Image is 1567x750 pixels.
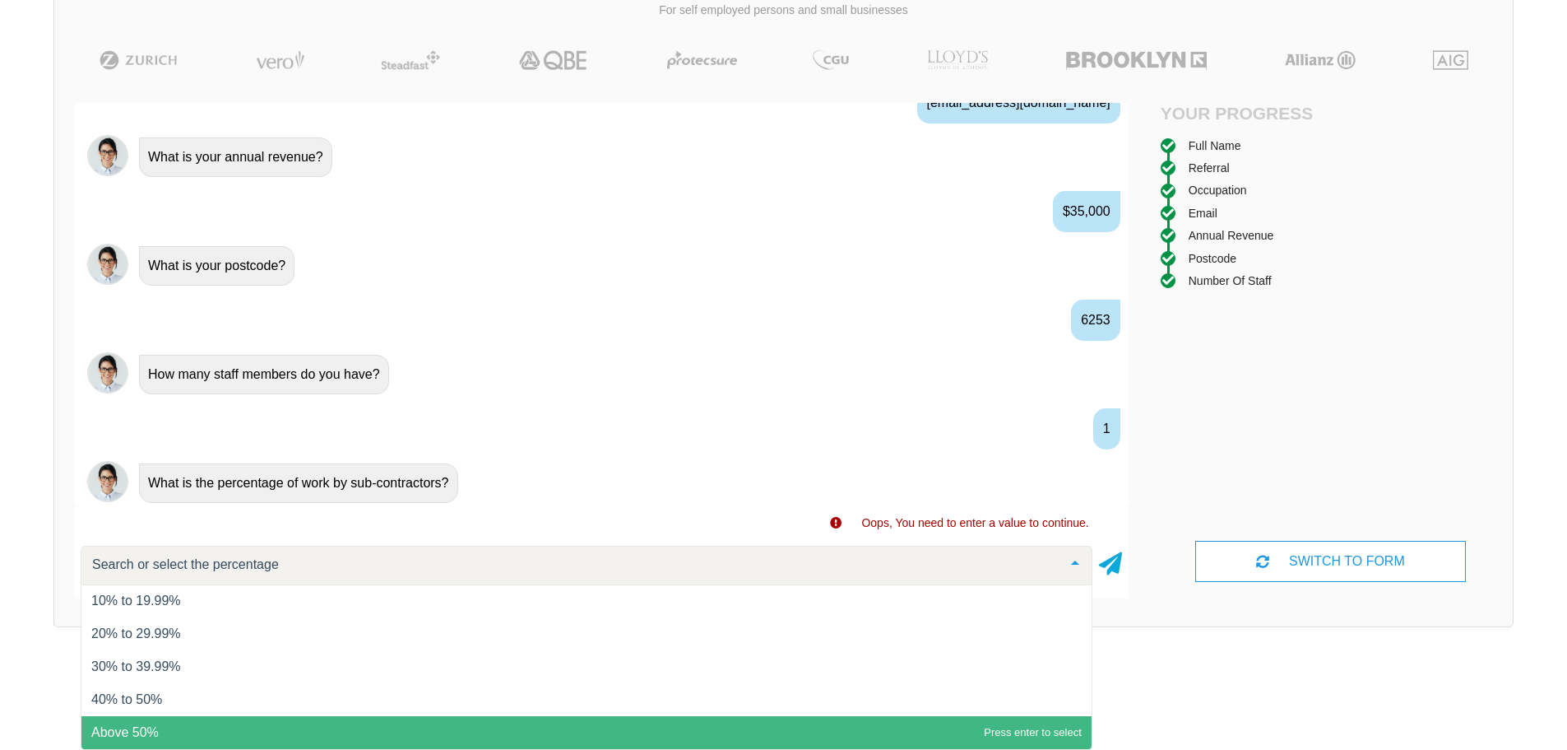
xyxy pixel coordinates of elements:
div: Number of staff [1189,272,1272,290]
span: Above 50% [91,725,159,739]
div: Annual Revenue [1189,226,1274,245]
img: Zurich | Public Liability Insurance [92,50,185,70]
div: SWITCH TO FORM [1195,541,1465,582]
h4: Your Progress [1161,103,1331,123]
p: For self employed persons and small businesses [67,2,1500,19]
div: What is your annual revenue? [139,137,332,177]
img: Brooklyn | Public Liability Insurance [1059,50,1213,70]
span: 40% to 50% [91,692,162,706]
img: CGU | Public Liability Insurance [806,50,855,70]
div: Postcode [1189,249,1236,268]
span: 20% to 29.99% [91,627,181,641]
div: 1 [1093,408,1120,450]
span: Oops, You need to enter a value to continue. [861,516,1088,529]
img: Chatbot | PLI [87,461,128,502]
img: Chatbot | PLI [87,352,128,394]
input: Search or select the percentage [88,557,1059,573]
img: Chatbot | PLI [87,244,128,285]
img: Chatbot | PLI [87,135,128,176]
div: Occupation [1189,181,1247,199]
span: 30% to 39.99% [91,659,181,673]
div: 6253 [1071,300,1120,341]
img: Protecsure | Public Liability Insurance [661,50,744,70]
div: Referral [1189,159,1230,177]
div: Email [1189,204,1217,222]
img: Vero | Public Liability Insurance [248,50,312,70]
div: What is your postcode? [139,246,294,286]
img: AIG | Public Liability Insurance [1426,50,1475,70]
div: $35,000 [1053,191,1120,232]
div: [EMAIL_ADDRESS][DOMAIN_NAME] [917,82,1120,123]
span: 10% to 19.99% [91,594,181,608]
div: How many staff members do you have? [139,355,389,394]
img: LLOYD's | Public Liability Insurance [918,50,997,70]
img: Steadfast | Public Liability Insurance [374,50,447,70]
img: Allianz | Public Liability Insurance [1277,50,1364,70]
img: QBE | Public Liability Insurance [509,50,598,70]
div: Full Name [1189,137,1241,155]
div: What is the percentage of work by sub-contractors? [139,464,458,503]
